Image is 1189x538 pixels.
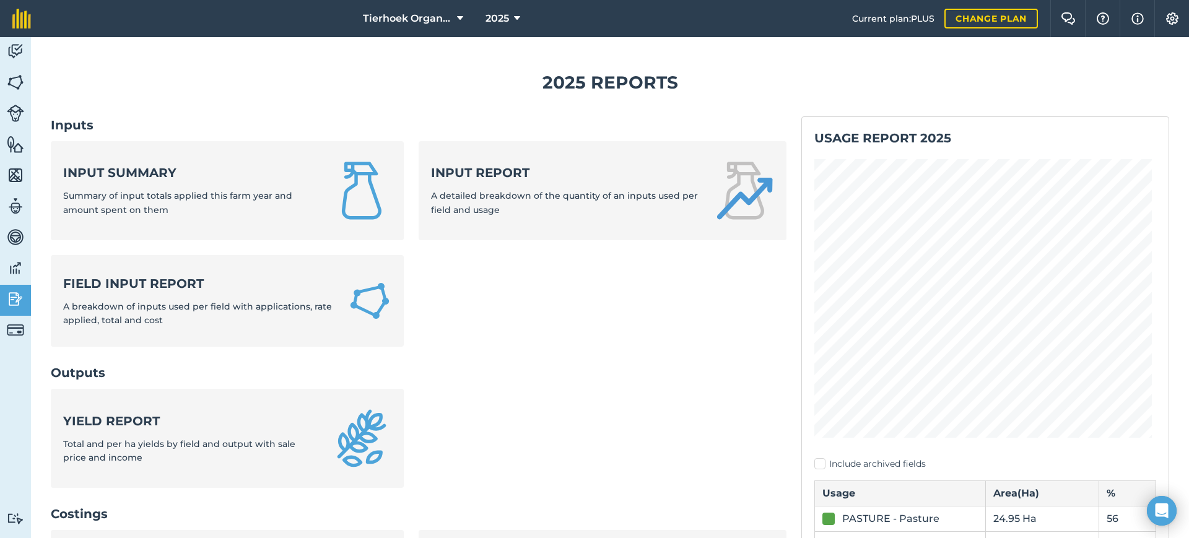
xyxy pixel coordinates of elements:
[1099,480,1156,506] th: %
[1061,12,1076,25] img: Two speech bubbles overlapping with the left bubble in the forefront
[363,11,452,26] span: Tierhoek Organic Farm
[7,228,24,246] img: svg+xml;base64,PD94bWwgdmVyc2lvbj0iMS4wIiBlbmNvZGluZz0idXRmLTgiPz4KPCEtLSBHZW5lcmF0b3I6IEFkb2JlIE...
[63,190,292,215] span: Summary of input totals applied this farm year and amount spent on them
[332,161,391,220] img: Input summary
[7,166,24,184] img: svg+xml;base64,PHN2ZyB4bWxucz0iaHR0cDovL3d3dy53My5vcmcvMjAwMC9zdmciIHdpZHRoPSI1NiIgaGVpZ2h0PSI2MC...
[332,409,391,468] img: Yield report
[7,42,24,61] img: svg+xml;base64,PD94bWwgdmVyc2lvbj0iMS4wIiBlbmNvZGluZz0idXRmLTgiPz4KPCEtLSBHZW5lcmF0b3I6IEFkb2JlIE...
[51,116,786,134] h2: Inputs
[51,389,404,488] a: Yield reportTotal and per ha yields by field and output with sale price and income
[852,12,934,25] span: Current plan : PLUS
[51,141,404,240] a: Input summarySummary of input totals applied this farm year and amount spent on them
[944,9,1038,28] a: Change plan
[1095,12,1110,25] img: A question mark icon
[7,290,24,308] img: svg+xml;base64,PD94bWwgdmVyc2lvbj0iMS4wIiBlbmNvZGluZz0idXRmLTgiPz4KPCEtLSBHZW5lcmF0b3I6IEFkb2JlIE...
[63,301,332,326] span: A breakdown of inputs used per field with applications, rate applied, total and cost
[7,105,24,122] img: svg+xml;base64,PD94bWwgdmVyc2lvbj0iMS4wIiBlbmNvZGluZz0idXRmLTgiPz4KPCEtLSBHZW5lcmF0b3I6IEFkb2JlIE...
[7,73,24,92] img: svg+xml;base64,PHN2ZyB4bWxucz0iaHR0cDovL3d3dy53My5vcmcvMjAwMC9zdmciIHdpZHRoPSI1NiIgaGVpZ2h0PSI2MC...
[419,141,786,240] a: Input reportA detailed breakdown of the quantity of an inputs used per field and usage
[1131,11,1144,26] img: svg+xml;base64,PHN2ZyB4bWxucz0iaHR0cDovL3d3dy53My5vcmcvMjAwMC9zdmciIHdpZHRoPSIxNyIgaGVpZ2h0PSIxNy...
[486,11,509,26] span: 2025
[814,129,1156,147] h2: Usage report 2025
[842,511,939,526] div: PASTURE - Pasture
[715,161,774,220] img: Input report
[431,190,698,215] span: A detailed breakdown of the quantity of an inputs used per field and usage
[51,364,786,381] h2: Outputs
[7,321,24,339] img: svg+xml;base64,PD94bWwgdmVyc2lvbj0iMS4wIiBlbmNvZGluZz0idXRmLTgiPz4KPCEtLSBHZW5lcmF0b3I6IEFkb2JlIE...
[63,275,333,292] strong: Field Input Report
[63,412,317,430] strong: Yield report
[51,505,786,523] h2: Costings
[1147,496,1177,526] div: Open Intercom Messenger
[985,506,1099,531] td: 24.95 Ha
[814,458,1156,471] label: Include archived fields
[7,135,24,154] img: svg+xml;base64,PHN2ZyB4bWxucz0iaHR0cDovL3d3dy53My5vcmcvMjAwMC9zdmciIHdpZHRoPSI1NiIgaGVpZ2h0PSI2MC...
[1165,12,1180,25] img: A cog icon
[51,255,404,347] a: Field Input ReportA breakdown of inputs used per field with applications, rate applied, total and...
[7,513,24,524] img: svg+xml;base64,PD94bWwgdmVyc2lvbj0iMS4wIiBlbmNvZGluZz0idXRmLTgiPz4KPCEtLSBHZW5lcmF0b3I6IEFkb2JlIE...
[1099,506,1156,531] td: 56
[51,69,1169,97] h1: 2025 Reports
[348,278,391,324] img: Field Input Report
[985,480,1099,506] th: Area ( Ha )
[431,164,700,181] strong: Input report
[7,197,24,215] img: svg+xml;base64,PD94bWwgdmVyc2lvbj0iMS4wIiBlbmNvZGluZz0idXRmLTgiPz4KPCEtLSBHZW5lcmF0b3I6IEFkb2JlIE...
[63,164,317,181] strong: Input summary
[7,259,24,277] img: svg+xml;base64,PD94bWwgdmVyc2lvbj0iMS4wIiBlbmNvZGluZz0idXRmLTgiPz4KPCEtLSBHZW5lcmF0b3I6IEFkb2JlIE...
[815,480,986,506] th: Usage
[12,9,31,28] img: fieldmargin Logo
[63,438,295,463] span: Total and per ha yields by field and output with sale price and income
